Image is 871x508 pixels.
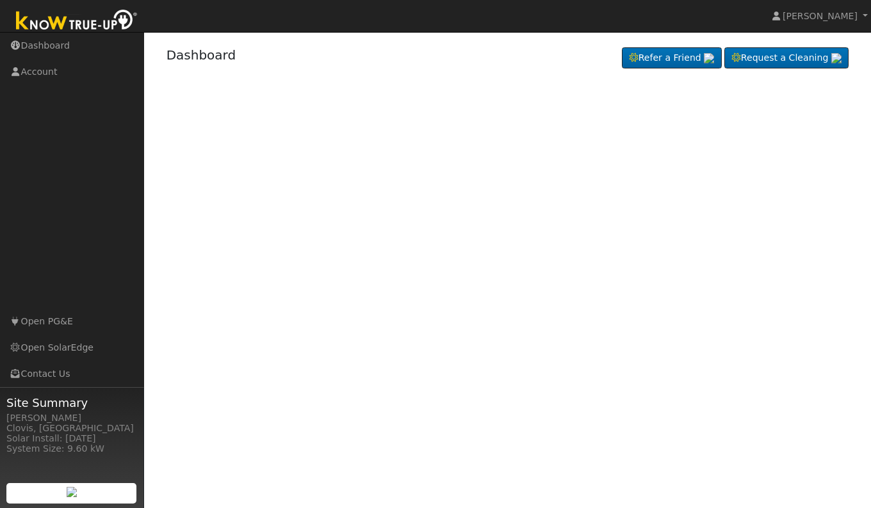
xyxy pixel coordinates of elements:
[622,47,722,69] a: Refer a Friend
[724,47,849,69] a: Request a Cleaning
[6,422,137,435] div: Clovis, [GEOGRAPHIC_DATA]
[167,47,236,63] a: Dashboard
[704,53,714,63] img: retrieve
[6,442,137,456] div: System Size: 9.60 kW
[6,432,137,445] div: Solar Install: [DATE]
[6,411,137,425] div: [PERSON_NAME]
[6,394,137,411] span: Site Summary
[10,7,144,36] img: Know True-Up
[831,53,842,63] img: retrieve
[783,11,858,21] span: [PERSON_NAME]
[67,487,77,497] img: retrieve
